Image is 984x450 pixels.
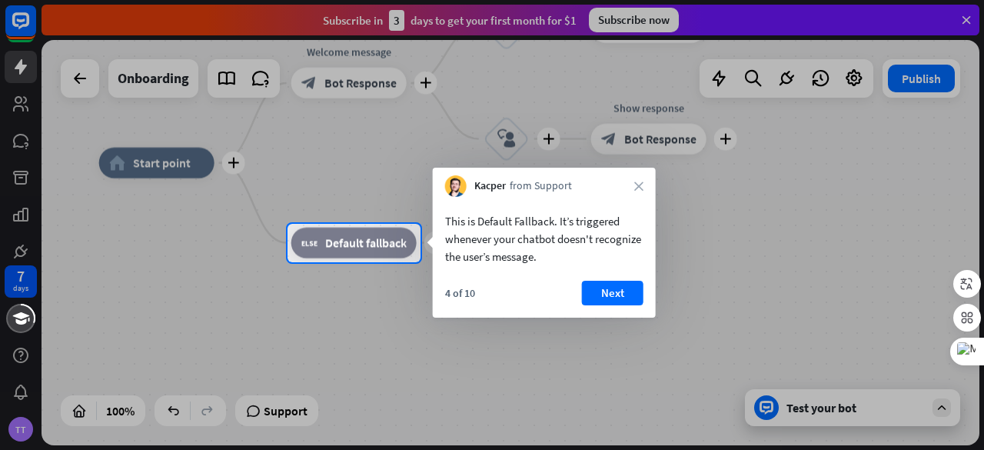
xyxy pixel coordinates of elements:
[634,182,643,191] i: close
[510,178,572,194] span: from Support
[301,235,317,251] i: block_fallback
[445,212,643,265] div: This is Default Fallback. It’s triggered whenever your chatbot doesn't recognize the user’s message.
[445,286,475,300] div: 4 of 10
[474,178,506,194] span: Kacper
[12,6,58,52] button: Open LiveChat chat widget
[325,235,407,251] span: Default fallback
[582,281,643,305] button: Next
